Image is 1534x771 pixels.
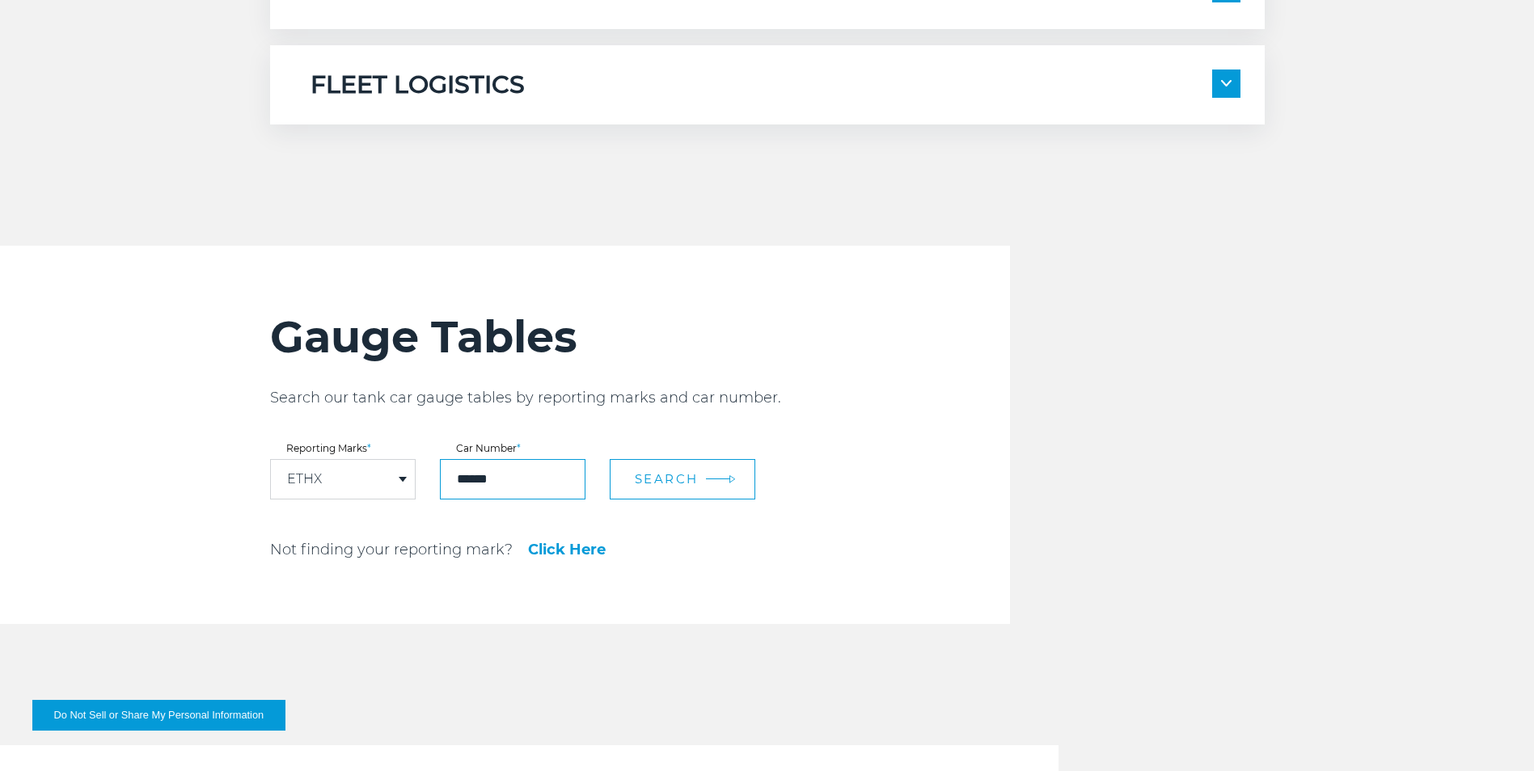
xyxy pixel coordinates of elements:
p: Search our tank car gauge tables by reporting marks and car number. [270,388,1010,407]
label: Reporting Marks [270,444,416,453]
a: Click Here [528,542,606,557]
iframe: Chat Widget [1453,693,1534,771]
h2: Gauge Tables [270,310,1010,364]
label: Car Number [440,444,585,453]
img: arrow [729,475,735,484]
span: Search [635,471,699,487]
h5: FLEET LOGISTICS [311,70,525,100]
a: ETHX [287,473,322,486]
button: Do Not Sell or Share My Personal Information [32,700,285,731]
p: Not finding your reporting mark? [270,540,513,559]
img: arrow [1221,80,1232,86]
button: Search arrow arrow [610,459,755,499]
